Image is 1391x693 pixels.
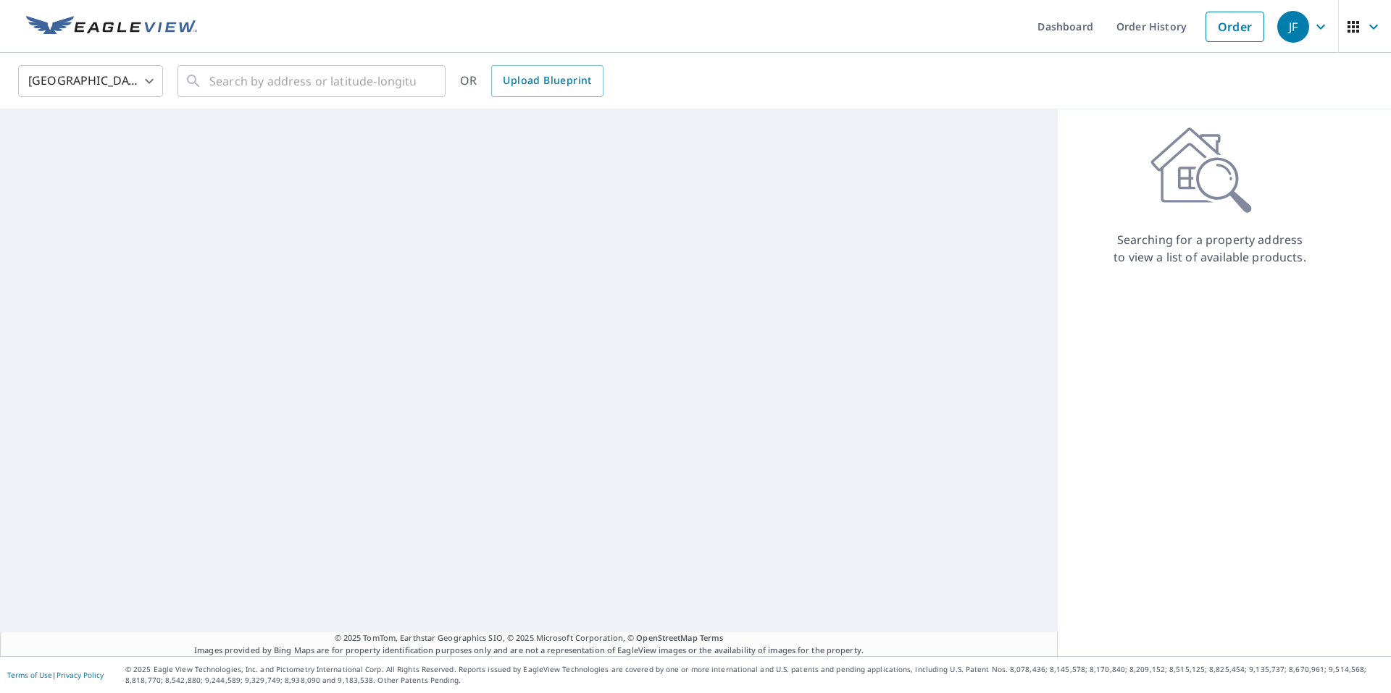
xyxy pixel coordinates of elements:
a: Upload Blueprint [491,65,603,97]
a: Privacy Policy [57,670,104,680]
a: OpenStreetMap [636,632,697,643]
img: EV Logo [26,16,197,38]
p: | [7,671,104,679]
span: © 2025 TomTom, Earthstar Geographics SIO, © 2025 Microsoft Corporation, © [335,632,724,644]
div: [GEOGRAPHIC_DATA] [18,61,163,101]
a: Terms of Use [7,670,52,680]
a: Terms [700,632,724,643]
a: Order [1206,12,1264,42]
input: Search by address or latitude-longitude [209,61,416,101]
p: Searching for a property address to view a list of available products. [1113,231,1307,266]
span: Upload Blueprint [503,72,591,90]
div: JF [1277,11,1309,43]
p: © 2025 Eagle View Technologies, Inc. and Pictometry International Corp. All Rights Reserved. Repo... [125,664,1384,686]
div: OR [460,65,603,97]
